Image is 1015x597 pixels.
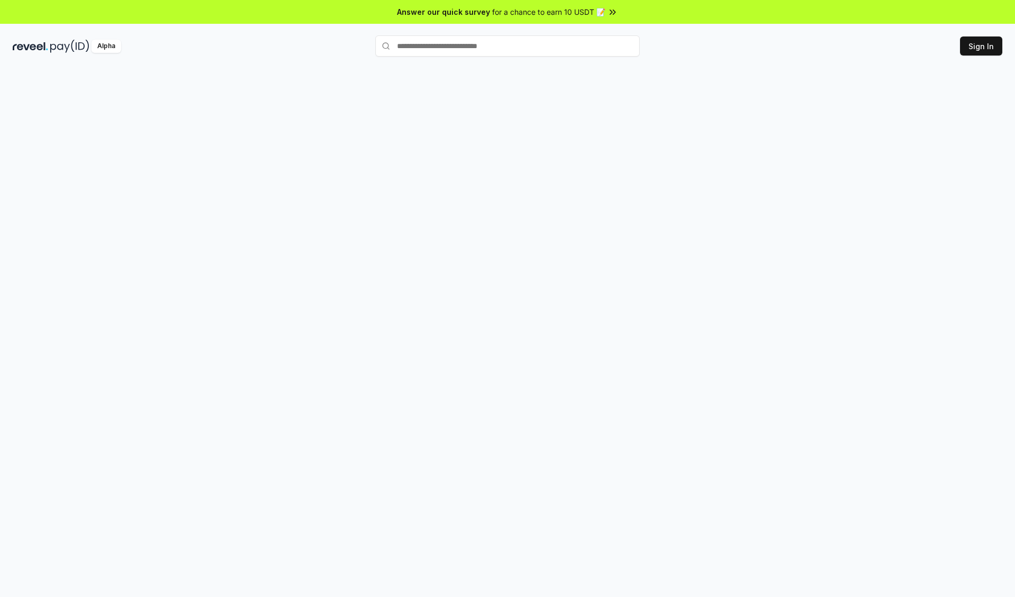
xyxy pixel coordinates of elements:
span: for a chance to earn 10 USDT 📝 [492,6,605,17]
button: Sign In [960,36,1002,56]
span: Answer our quick survey [397,6,490,17]
img: reveel_dark [13,40,48,53]
div: Alpha [91,40,121,53]
img: pay_id [50,40,89,53]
